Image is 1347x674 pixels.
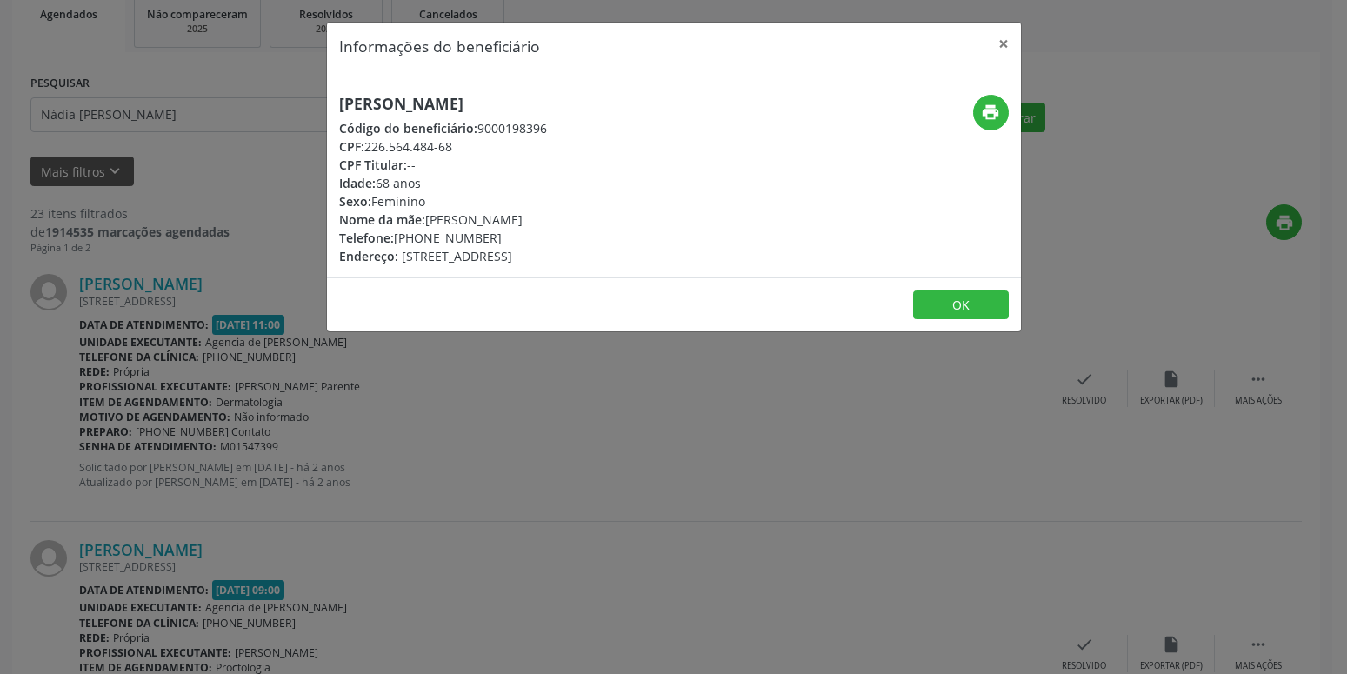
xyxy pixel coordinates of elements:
[339,119,547,137] div: 9000198396
[339,248,398,264] span: Endereço:
[339,210,547,229] div: [PERSON_NAME]
[339,138,364,155] span: CPF:
[339,35,540,57] h5: Informações do beneficiário
[339,229,547,247] div: [PHONE_NUMBER]
[339,137,547,156] div: 226.564.484-68
[339,230,394,246] span: Telefone:
[339,193,371,210] span: Sexo:
[339,211,425,228] span: Nome da mãe:
[339,120,477,137] span: Código do beneficiário:
[402,248,512,264] span: [STREET_ADDRESS]
[986,23,1021,65] button: Close
[973,95,1009,130] button: print
[339,156,547,174] div: --
[913,290,1009,320] button: OK
[339,157,407,173] span: CPF Titular:
[339,174,547,192] div: 68 anos
[981,103,1000,122] i: print
[339,175,376,191] span: Idade:
[339,95,547,113] h5: [PERSON_NAME]
[339,192,547,210] div: Feminino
